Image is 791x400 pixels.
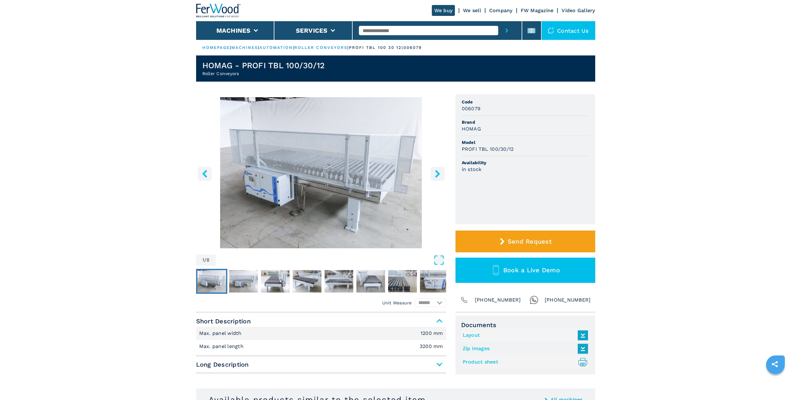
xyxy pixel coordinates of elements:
[462,125,481,132] h3: HOMAG
[202,60,325,70] h1: HOMAG - PROFI TBL 100/30/12
[231,45,258,50] a: machines
[387,269,418,294] button: Go to Slide 7
[545,296,591,304] span: [PHONE_NUMBER]
[204,258,206,263] span: /
[228,269,259,294] button: Go to Slide 2
[196,316,446,327] span: Short Description
[460,296,469,304] img: Phone
[767,356,783,372] a: sharethis
[382,300,412,306] em: Unit Measure
[419,269,450,294] button: Go to Slide 8
[217,255,444,266] button: Open Fullscreen
[292,269,323,294] button: Go to Slide 4
[562,7,595,13] a: Video Gallery
[196,269,227,294] button: Go to Slide 1
[230,45,231,50] span: |
[548,27,554,34] img: Contact us
[202,45,230,50] a: HOMEPAGE
[196,327,446,353] div: Short Description
[294,45,348,50] a: roller conveyors
[197,270,226,293] img: cd7074014d5928085842a55d6b87097f
[462,119,589,125] span: Brand
[461,321,590,329] span: Documents
[202,258,204,263] span: 1
[196,97,446,248] img: Roller Conveyors HOMAG PROFI TBL 100/30/12
[293,45,294,50] span: |
[420,344,443,349] em: 3200 mm
[463,7,481,13] a: We sell
[196,97,446,248] div: Go to Slide 1
[199,343,245,350] p: Max. panel length
[206,258,210,263] span: 8
[388,270,417,293] img: c761a2dc21ba79a2fd485cc86b0457ed
[347,45,349,50] span: |
[325,270,353,293] img: f68e9279d161e196702a6872087ac770
[462,139,589,145] span: Model
[432,5,455,16] a: We buy
[349,45,403,50] p: profi tbl 100 30 12 |
[323,269,355,294] button: Go to Slide 5
[475,296,521,304] span: [PHONE_NUMBER]
[196,359,446,370] span: Long Description
[498,21,515,40] button: submit-button
[462,99,589,105] span: Code
[542,21,595,40] div: Contact us
[456,258,595,283] button: Book a Live Demo
[764,372,786,395] iframe: Chat
[293,270,321,293] img: 1eb9230e6123536cee487681ab647929
[489,7,513,13] a: Company
[463,357,585,367] a: Product sheet
[463,344,585,354] a: Zip Images
[431,167,445,181] button: right-button
[530,296,538,304] img: Whatsapp
[420,270,449,293] img: 7bd713f454c6068491dfc529d643d19a
[503,266,560,274] span: Book a Live Demo
[462,145,514,153] h3: PROFI TBL 100/30/12
[508,238,552,245] span: Send Request
[356,270,385,293] img: ebbc1acd2d88d7cdb6540ad4f92ecdc9
[462,160,589,166] span: Availability
[196,269,446,294] nav: Thumbnail Navigation
[229,270,258,293] img: b1d9d8e80794aeeb8fdd936de83ef1a1
[403,45,422,50] p: 006079
[456,231,595,252] button: Send Request
[198,167,212,181] button: left-button
[259,45,293,50] a: automation
[196,4,241,17] img: Ferwood
[258,45,259,50] span: |
[463,330,585,340] a: Layout
[202,70,325,77] h2: Roller Conveyors
[355,269,386,294] button: Go to Slide 6
[521,7,554,13] a: FW Magazine
[421,331,443,336] em: 1200 mm
[216,27,251,34] button: Machines
[462,105,481,112] h3: 006079
[260,269,291,294] button: Go to Slide 3
[261,270,290,293] img: 4d02211fa3a1119c1771e806b1775d72
[296,27,328,34] button: Services
[462,166,482,173] h3: in stock
[199,330,243,337] p: Max. panel width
